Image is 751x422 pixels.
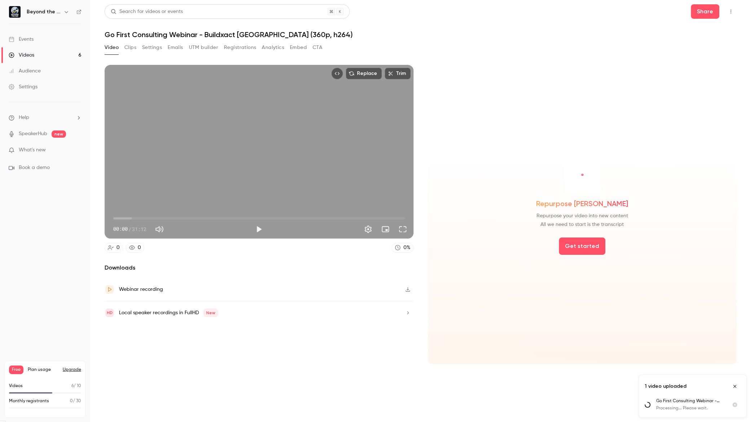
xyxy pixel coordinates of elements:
[639,398,746,417] ul: Uploads list
[536,212,628,229] span: Repurpose your video into new content All we need to start is the transcript
[9,83,37,90] div: Settings
[105,42,119,53] button: Video
[378,222,393,236] button: Turn on miniplayer
[152,222,167,236] button: Mute
[119,308,218,317] div: Local speaker recordings in FullHD
[19,130,47,138] a: SpeakerHub
[403,244,410,252] div: 0 %
[132,225,146,233] span: 31:12
[729,381,741,392] button: Close uploads list
[9,383,23,389] p: Videos
[28,367,58,373] span: Plan usage
[105,30,737,39] h1: Go First Consulting Webinar - Buildxact [GEOGRAPHIC_DATA] (360p, h264)
[124,42,136,53] button: Clips
[27,8,61,15] h6: Beyond the Bid
[385,68,411,79] button: Trim
[116,244,120,252] div: 0
[52,130,66,138] span: new
[725,6,737,17] button: Top Bar Actions
[9,36,34,43] div: Events
[656,405,723,412] p: Processing... Please wait.
[128,225,131,233] span: /
[559,237,605,255] button: Get started
[729,399,741,410] button: Cancel upload
[63,367,81,373] button: Upgrade
[111,8,183,15] div: Search for videos or events
[71,383,81,389] p: / 10
[119,285,163,294] div: Webinar recording
[168,42,183,53] button: Emails
[105,243,123,253] a: 0
[691,4,719,19] button: Share
[105,263,414,272] h2: Downloads
[346,68,382,79] button: Replace
[536,199,628,209] span: Repurpose [PERSON_NAME]
[262,42,284,53] button: Analytics
[71,384,74,388] span: 6
[396,222,410,236] button: Full screen
[9,52,34,59] div: Videos
[313,42,322,53] button: CTA
[9,365,23,374] span: Free
[113,225,128,233] span: 00:00
[290,42,307,53] button: Embed
[142,42,162,53] button: Settings
[19,114,29,121] span: Help
[189,42,218,53] button: UTM builder
[9,398,49,404] p: Monthly registrants
[19,164,50,172] span: Book a demo
[224,42,256,53] button: Registrations
[331,68,343,79] button: Embed video
[70,399,73,403] span: 0
[361,222,375,236] button: Settings
[138,244,141,252] div: 0
[252,222,266,236] button: Play
[203,308,218,317] span: New
[19,146,46,154] span: What's new
[645,383,686,390] p: 1 video uploaded
[73,147,81,154] iframe: Noticeable Trigger
[9,6,21,18] img: Beyond the Bid
[392,243,414,253] a: 0%
[656,398,723,404] p: Go First Consulting Webinar - Buildxact [GEOGRAPHIC_DATA] (360p, h264)
[9,67,41,75] div: Audience
[9,114,81,121] li: help-dropdown-opener
[126,243,144,253] a: 0
[70,398,81,404] p: / 30
[113,225,146,233] div: 00:00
